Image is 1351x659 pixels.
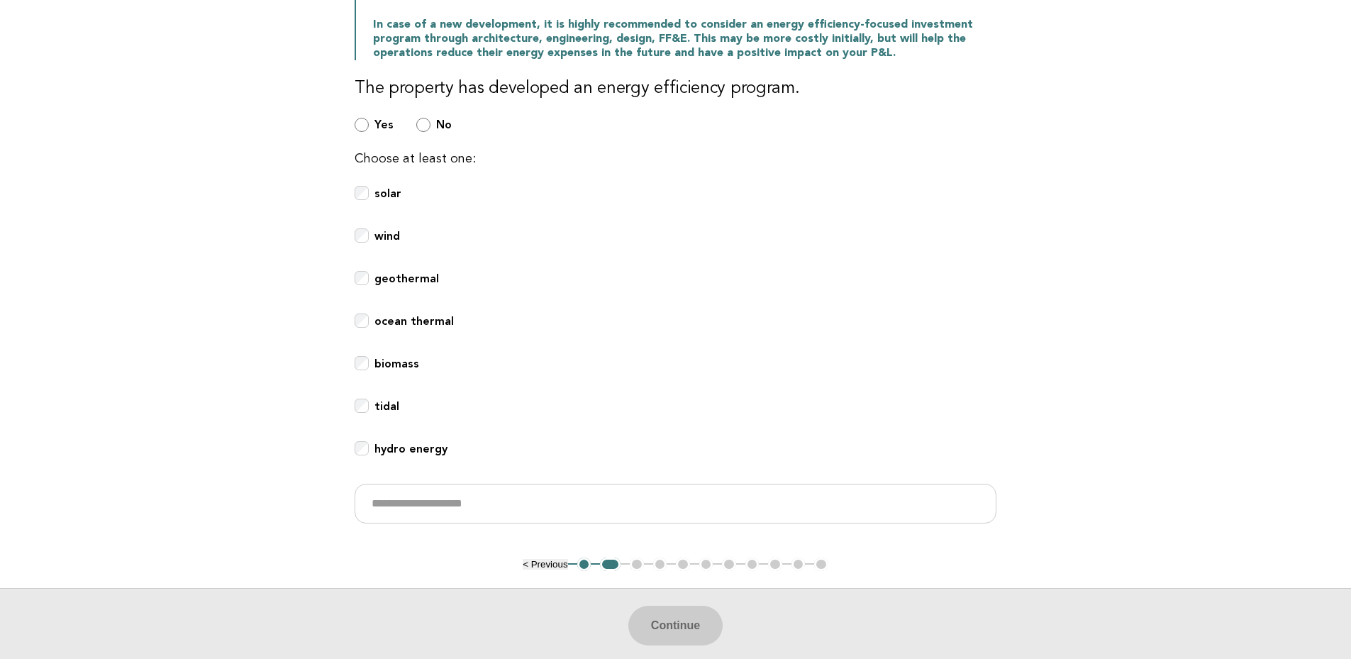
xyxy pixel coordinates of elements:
[436,118,452,131] b: No
[355,77,996,100] h3: The property has developed an energy efficiency program.
[374,229,400,243] b: wind
[374,187,401,200] b: solar
[355,149,996,169] p: Choose at least one:
[523,559,567,570] button: < Previous
[600,558,621,572] button: 2
[374,118,394,131] b: Yes
[374,272,439,285] b: geothermal
[374,442,447,455] b: hydro energy
[374,314,454,328] b: ocean thermal
[373,18,996,60] p: In case of a new development, it is highly recommended to consider an energy efficiency-focused i...
[374,399,399,413] b: tidal
[374,357,419,370] b: biomass
[577,558,591,572] button: 1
